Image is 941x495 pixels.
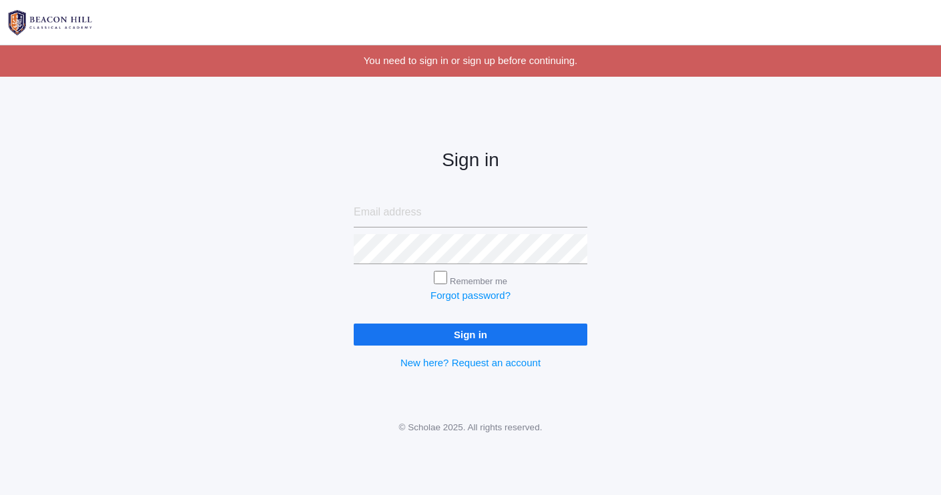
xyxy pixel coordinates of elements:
input: Sign in [354,324,587,346]
a: Forgot password? [430,290,511,301]
input: Email address [354,197,587,227]
label: Remember me [450,276,507,286]
h2: Sign in [354,150,587,171]
a: New here? Request an account [400,357,541,368]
